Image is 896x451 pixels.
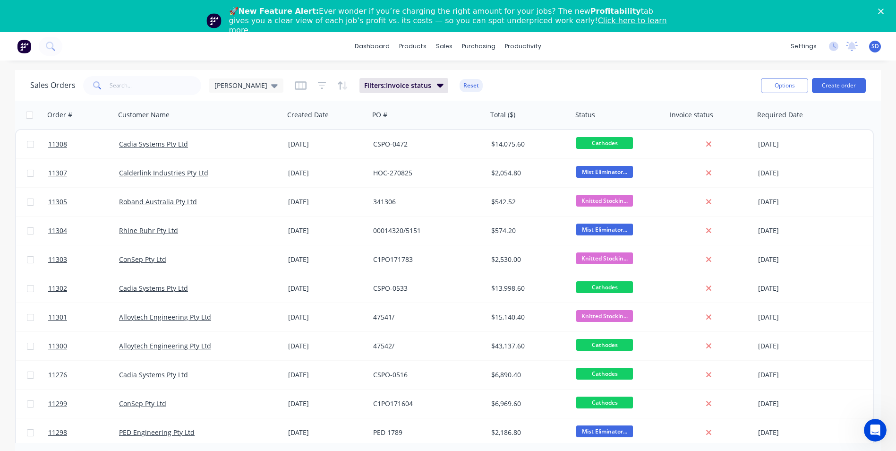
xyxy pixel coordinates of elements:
[229,7,675,35] div: 🚀 Ever wonder if you’re charging the right amount for your jobs? The new tab gives you a clear vi...
[110,76,202,95] input: Search...
[48,197,67,207] span: 11305
[373,399,478,408] div: C1PO171604
[490,110,515,120] div: Total ($)
[48,332,119,360] a: 11300
[288,284,366,293] div: [DATE]
[119,139,188,148] a: Cadia Systems Pty Ltd
[576,252,633,264] span: Knitted Stockin...
[373,226,478,235] div: 00014320/5151
[48,312,67,322] span: 11301
[48,284,67,293] span: 11302
[373,428,478,437] div: PED 1789
[758,428,833,437] div: [DATE]
[373,370,478,380] div: CSPO-0516
[758,168,833,178] div: [DATE]
[48,226,67,235] span: 11304
[758,312,833,322] div: [DATE]
[288,168,366,178] div: [DATE]
[48,428,67,437] span: 11298
[373,255,478,264] div: C1PO171783
[48,274,119,303] a: 11302
[119,197,197,206] a: Roband Australia Pty Ltd
[119,428,195,437] a: PED Engineering Pty Ltd
[373,341,478,351] div: 47542/
[758,197,833,207] div: [DATE]
[812,78,866,93] button: Create order
[758,399,833,408] div: [DATE]
[48,370,67,380] span: 11276
[288,312,366,322] div: [DATE]
[214,80,267,90] span: [PERSON_NAME]
[758,139,833,149] div: [DATE]
[48,217,119,245] a: 11304
[878,9,887,14] div: Close
[576,368,633,380] span: Cathodes
[373,284,478,293] div: CSPO-0533
[118,110,170,120] div: Customer Name
[491,168,565,178] div: $2,054.80
[48,159,119,187] a: 11307
[460,79,483,92] button: Reset
[491,312,565,322] div: $15,140.40
[288,197,366,207] div: [DATE]
[670,110,713,120] div: Invoice status
[30,81,76,90] h1: Sales Orders
[457,39,500,53] div: purchasing
[119,312,211,321] a: Alloytech Engineering Pty Ltd
[576,310,633,322] span: Knitted Stockin...
[48,168,67,178] span: 11307
[288,255,366,264] div: [DATE]
[119,255,166,264] a: ConSep Pty Ltd
[119,168,208,177] a: Calderlink Industries Pty Ltd
[373,312,478,322] div: 47541/
[786,39,821,53] div: settings
[288,399,366,408] div: [DATE]
[871,42,879,51] span: SD
[373,139,478,149] div: CSPO-0472
[287,110,329,120] div: Created Date
[575,110,595,120] div: Status
[119,399,166,408] a: ConSep Pty Ltd
[758,341,833,351] div: [DATE]
[48,188,119,216] a: 11305
[48,418,119,447] a: 11298
[288,370,366,380] div: [DATE]
[48,255,67,264] span: 11303
[48,139,67,149] span: 11308
[359,78,448,93] button: Filters:Invoice status
[288,341,366,351] div: [DATE]
[288,428,366,437] div: [DATE]
[758,226,833,235] div: [DATE]
[48,399,67,408] span: 11299
[500,39,546,53] div: productivity
[576,425,633,437] span: Mist Eliminator...
[229,16,667,35] a: Click here to learn more.
[119,341,211,350] a: Alloytech Engineering Pty Ltd
[576,397,633,408] span: Cathodes
[491,370,565,380] div: $6,890.40
[206,13,222,28] img: Profile image for Team
[47,110,72,120] div: Order #
[48,341,67,351] span: 11300
[576,137,633,149] span: Cathodes
[373,168,478,178] div: HOC-270825
[17,39,31,53] img: Factory
[758,255,833,264] div: [DATE]
[48,245,119,274] a: 11303
[48,361,119,389] a: 11276
[48,390,119,418] a: 11299
[119,370,188,379] a: Cadia Systems Pty Ltd
[590,7,641,16] b: Profitability
[491,255,565,264] div: $2,530.00
[288,139,366,149] div: [DATE]
[491,341,565,351] div: $43,137.60
[491,226,565,235] div: $574.20
[864,419,887,442] iframe: Intercom live chat
[48,303,119,331] a: 11301
[491,399,565,408] div: $6,969.60
[48,130,119,158] a: 11308
[394,39,431,53] div: products
[491,197,565,207] div: $542.52
[431,39,457,53] div: sales
[576,281,633,293] span: Cathodes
